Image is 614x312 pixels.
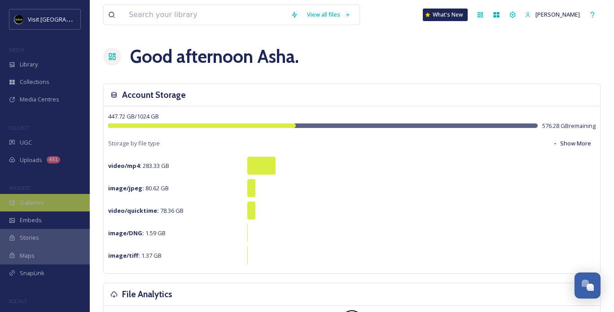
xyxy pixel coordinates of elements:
[20,95,59,104] span: Media Centres
[25,14,44,22] div: v 4.0.25
[14,15,23,24] img: VISIT%20DETROIT%20LOGO%20-%20BLACK%20BACKGROUND.png
[108,139,160,148] span: Storage by file type
[303,6,355,23] a: View all files
[122,288,172,301] h3: File Analytics
[20,156,42,164] span: Uploads
[108,162,141,170] strong: video/mp4 :
[20,216,42,224] span: Embeds
[20,269,44,277] span: SnapLink
[423,9,468,21] a: What's New
[575,272,601,299] button: Open Chat
[108,251,162,259] span: 1.37 GB
[14,23,22,31] img: website_grey.svg
[20,138,32,147] span: UGC
[34,53,80,59] div: Domain Overview
[108,207,184,215] span: 78.36 GB
[9,124,28,131] span: COLLECT
[20,60,38,69] span: Library
[108,184,169,192] span: 80.62 GB
[24,52,31,59] img: tab_domain_overview_orange.svg
[47,156,60,163] div: 451
[20,78,49,86] span: Collections
[99,53,151,59] div: Keywords by Traffic
[108,251,140,259] strong: image/tiff :
[9,298,27,304] span: SOCIALS
[108,162,169,170] span: 283.33 GB
[89,52,96,59] img: tab_keywords_by_traffic_grey.svg
[130,43,299,70] h1: Good afternoon Asha .
[108,229,166,237] span: 1.59 GB
[9,46,25,53] span: MEDIA
[108,184,144,192] strong: image/jpeg :
[124,5,286,25] input: Search your library
[108,207,159,215] strong: video/quicktime :
[122,88,186,101] h3: Account Storage
[9,185,30,191] span: WIDGETS
[28,15,97,23] span: Visit [GEOGRAPHIC_DATA]
[14,14,22,22] img: logo_orange.svg
[108,229,144,237] strong: image/DNG :
[20,198,44,207] span: Galleries
[108,112,159,120] span: 447.72 GB / 1024 GB
[23,23,99,31] div: Domain: [DOMAIN_NAME]
[20,233,39,242] span: Stories
[548,135,596,152] button: Show More
[521,6,584,23] a: [PERSON_NAME]
[20,251,35,260] span: Maps
[535,10,580,18] span: [PERSON_NAME]
[542,122,596,130] span: 576.28 GB remaining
